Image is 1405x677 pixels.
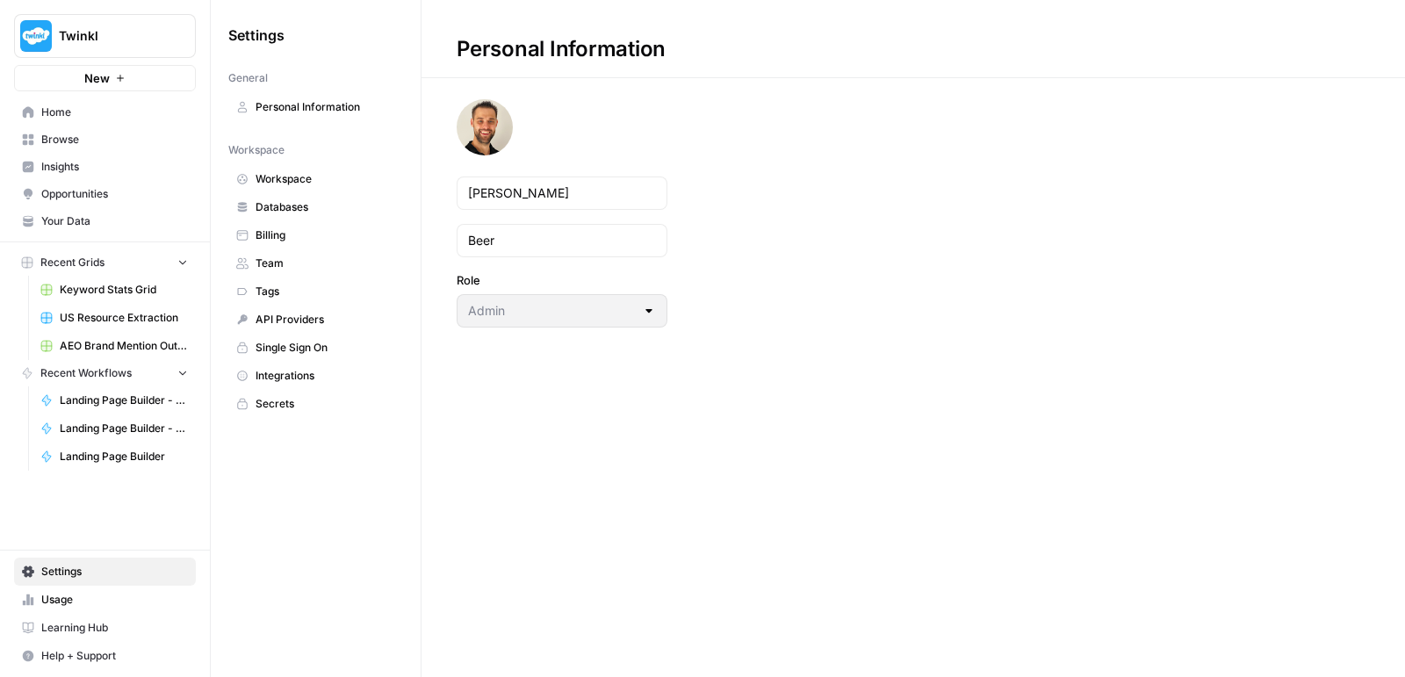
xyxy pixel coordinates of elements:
[41,213,188,229] span: Your Data
[256,171,395,187] span: Workspace
[14,207,196,235] a: Your Data
[14,642,196,670] button: Help + Support
[41,159,188,175] span: Insights
[256,256,395,271] span: Team
[14,614,196,642] a: Learning Hub
[41,592,188,608] span: Usage
[14,558,196,586] a: Settings
[256,396,395,412] span: Secrets
[14,14,196,58] button: Workspace: Twinkl
[228,25,285,46] span: Settings
[60,338,188,354] span: AEO Brand Mention Outreach
[256,284,395,299] span: Tags
[32,414,196,443] a: Landing Page Builder - [GEOGRAPHIC_DATA]
[228,306,403,334] a: API Providers
[60,421,188,436] span: Landing Page Builder - [GEOGRAPHIC_DATA]
[256,340,395,356] span: Single Sign On
[40,255,104,270] span: Recent Grids
[14,98,196,126] a: Home
[60,310,188,326] span: US Resource Extraction
[228,249,403,277] a: Team
[228,277,403,306] a: Tags
[14,126,196,154] a: Browse
[228,390,403,418] a: Secrets
[32,443,196,471] a: Landing Page Builder
[14,180,196,208] a: Opportunities
[84,69,110,87] span: New
[32,304,196,332] a: US Resource Extraction
[14,586,196,614] a: Usage
[256,199,395,215] span: Databases
[228,362,403,390] a: Integrations
[228,165,403,193] a: Workspace
[256,312,395,328] span: API Providers
[421,35,701,63] div: Personal Information
[41,104,188,120] span: Home
[32,386,196,414] a: Landing Page Builder - Alt 1
[14,65,196,91] button: New
[14,249,196,276] button: Recent Grids
[457,271,667,289] label: Role
[41,648,188,664] span: Help + Support
[256,99,395,115] span: Personal Information
[20,20,52,52] img: Twinkl Logo
[60,393,188,408] span: Landing Page Builder - Alt 1
[14,360,196,386] button: Recent Workflows
[60,449,188,465] span: Landing Page Builder
[59,27,165,45] span: Twinkl
[41,132,188,148] span: Browse
[60,282,188,298] span: Keyword Stats Grid
[256,368,395,384] span: Integrations
[228,334,403,362] a: Single Sign On
[32,276,196,304] a: Keyword Stats Grid
[228,221,403,249] a: Billing
[228,70,268,86] span: General
[41,620,188,636] span: Learning Hub
[228,142,285,158] span: Workspace
[40,365,132,381] span: Recent Workflows
[32,332,196,360] a: AEO Brand Mention Outreach
[228,93,403,121] a: Personal Information
[256,227,395,243] span: Billing
[228,193,403,221] a: Databases
[14,153,196,181] a: Insights
[457,99,513,155] img: avatar
[41,564,188,580] span: Settings
[41,186,188,202] span: Opportunities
